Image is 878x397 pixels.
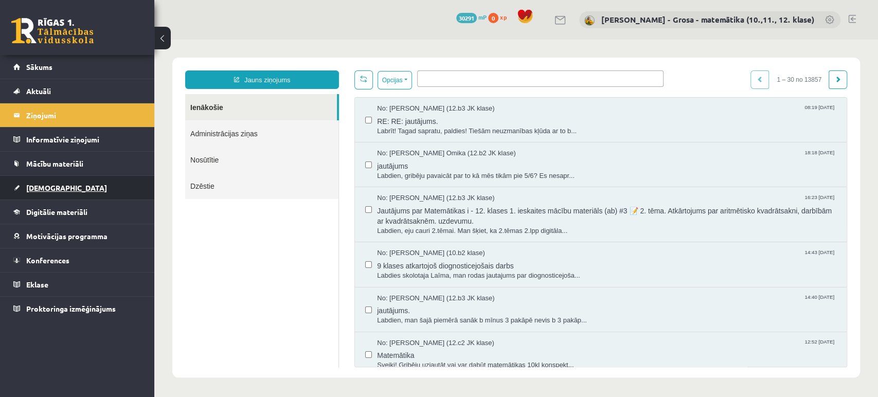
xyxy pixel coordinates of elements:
[223,64,682,96] a: No: [PERSON_NAME] (12.b3 JK klase) 08:19 [DATE] RE: RE: jautājums. Labrīt! Tagad sapratu, paldies...
[26,231,107,241] span: Motivācijas programma
[26,62,52,71] span: Sākums
[223,299,682,331] a: No: [PERSON_NAME] (12.c2 JK klase) 12:52 [DATE] Matemātika Sveiki! Gribēju uzjautāt vai var dabūt...
[223,64,340,74] span: No: [PERSON_NAME] (12.b3 JK klase)
[26,256,69,265] span: Konferences
[456,13,487,21] a: 30291 mP
[11,18,94,44] a: Rīgas 1. Tālmācības vidusskola
[13,224,141,248] a: Motivācijas programma
[488,13,498,23] span: 0
[26,207,87,216] span: Digitālie materiāli
[500,13,507,21] span: xp
[13,273,141,296] a: Eklase
[223,109,682,141] a: No: [PERSON_NAME] Omika (12.b2 JK klase) 18:18 [DATE] jautājums Labdien, gribēju pavaicāt par to ...
[223,31,258,50] button: Opcijas
[223,209,331,219] span: No: [PERSON_NAME] (10.b2 klase)
[26,103,141,127] legend: Ziņojumi
[13,200,141,224] a: Digitālie materiāli
[223,276,682,286] span: Labdien, man šajā piemērā sanāk b mīnus 3 pakāpē nevis b 3 pakāp...
[26,280,48,289] span: Eklase
[13,79,141,103] a: Aktuāli
[584,15,595,26] img: Laima Tukāne - Grosa - matemātika (10.,11., 12. klase)
[223,109,361,119] span: No: [PERSON_NAME] Omika (12.b2 JK klase)
[26,159,83,168] span: Mācību materiāli
[478,13,487,21] span: mP
[648,109,682,117] span: 18:18 [DATE]
[223,132,682,141] span: Labdien, gribēju pavaicāt par to kā mēs tikām pie 5/6? Es nesapr...
[223,254,682,286] a: No: [PERSON_NAME] (12.b3 JK klase) 14:40 [DATE] jautājums. Labdien, man šajā piemērā sanāk b mīnu...
[13,248,141,272] a: Konferences
[488,13,512,21] a: 0 xp
[223,87,682,97] span: Labrīt! Tagad sapratu, paldies! Tiešām neuzmanības kļūda ar to b...
[223,187,682,196] span: Labdien, eju cauri 2.tēmai. Man šķiet, ka 2.tēmas 2.lpp digitāla...
[223,219,682,231] span: 9 klases atkartojoš diognosticejošais darbs
[13,176,141,200] a: [DEMOGRAPHIC_DATA]
[223,263,682,276] span: jautājums.
[648,209,682,216] span: 14:43 [DATE]
[13,297,141,320] a: Proktoringa izmēģinājums
[26,128,141,151] legend: Informatīvie ziņojumi
[648,154,682,161] span: 16:23 [DATE]
[223,74,682,87] span: RE: RE: jautājums.
[13,55,141,79] a: Sākums
[648,64,682,72] span: 08:19 [DATE]
[31,81,184,107] a: Administrācijas ziņas
[615,31,675,49] span: 1 – 30 no 13857
[223,321,682,331] span: Sveiki! Gribēju uzjautāt vai var dabūt matemātikas 10kl konspekt...
[223,209,682,241] a: No: [PERSON_NAME] (10.b2 klase) 14:43 [DATE] 9 klases atkartojoš diognosticejošais darbs Labdies ...
[31,31,185,49] a: Jauns ziņojums
[31,55,183,81] a: Ienākošie
[26,183,107,192] span: [DEMOGRAPHIC_DATA]
[223,308,682,321] span: Matemātika
[13,152,141,175] a: Mācību materiāli
[223,119,682,132] span: jautājums
[31,133,184,159] a: Dzēstie
[601,14,814,25] a: [PERSON_NAME] - Grosa - matemātika (10.,11., 12. klase)
[13,103,141,127] a: Ziņojumi
[648,254,682,262] span: 14:40 [DATE]
[223,299,340,309] span: No: [PERSON_NAME] (12.c2 JK klase)
[223,254,340,264] span: No: [PERSON_NAME] (12.b3 JK klase)
[456,13,477,23] span: 30291
[13,128,141,151] a: Informatīvie ziņojumi
[223,231,682,241] span: Labdies skolotaja Laīma, man rodas jautajums par diognosticejoša...
[223,154,340,164] span: No: [PERSON_NAME] (12.b3 JK klase)
[26,304,116,313] span: Proktoringa izmēģinājums
[648,299,682,306] span: 12:52 [DATE]
[31,107,184,133] a: Nosūtītie
[223,164,682,187] span: Jautājums par Matemātikas i - 12. klases 1. ieskaites mācību materiāls (ab) #3 📝 2. tēma. Atkārto...
[223,154,682,196] a: No: [PERSON_NAME] (12.b3 JK klase) 16:23 [DATE] Jautājums par Matemātikas i - 12. klases 1. ieska...
[26,86,51,96] span: Aktuāli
